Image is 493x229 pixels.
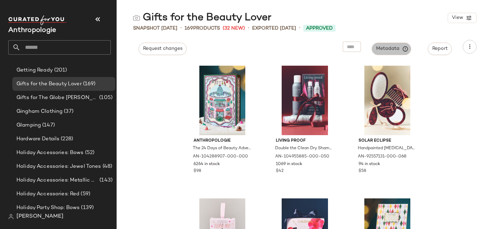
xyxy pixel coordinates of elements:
[275,145,333,152] span: Double the Clean Dry Shampoo Set by Living Proof in Purple, Women's at Anthropologie
[193,138,251,144] span: Anthropologie
[193,145,251,152] span: The 24 Days of Beauty Advent Calendar by Anthropologie
[16,163,101,171] span: Holiday Accessories: Jewel Tones
[252,25,296,32] p: Exported [DATE]
[16,94,98,102] span: Gifts for The Globe [PERSON_NAME]
[193,168,201,174] span: $98
[275,154,329,160] span: AN-104955885-000-050
[16,121,41,129] span: Glamping
[306,25,333,32] span: Approved
[353,66,422,135] img: 92557131_068_a11
[372,43,411,55] button: Metadata
[16,135,59,143] span: Hardware Details
[133,11,271,25] div: Gifts for the Beauty Lover
[84,149,95,157] span: (52)
[80,204,94,212] span: (139)
[188,66,257,135] img: 104288907_000_b
[358,154,407,160] span: AN-92557131-000-068
[185,25,220,32] div: Products
[133,25,177,32] span: Snapshot [DATE]
[270,66,339,135] img: 104955885_050_a
[101,163,113,171] span: (48)
[193,154,248,160] span: AN-104288907-000-000
[41,121,55,129] span: (147)
[16,204,80,212] span: Holiday Party Shop: Bows
[193,161,220,167] span: 6264 in stock
[8,27,56,34] span: Current Company Name
[16,80,82,88] span: Gifts for the Beauty Lover
[428,43,452,55] button: Report
[16,149,84,157] span: Holiday Accessories: Bows
[358,145,416,152] span: Handpainted [MEDICAL_DATA] Hair Brush by Solar Eclipse in Pink, Women's at Anthropologie
[248,24,249,32] span: •
[451,15,463,21] span: View
[8,15,67,25] img: cfy_white_logo.C9jOOHJF.svg
[62,108,73,116] span: (37)
[359,138,416,144] span: Solar Eclipse
[79,190,90,198] span: (59)
[432,46,448,52] span: Report
[359,168,366,174] span: $58
[16,212,63,221] span: [PERSON_NAME]
[16,108,62,116] span: Gingham Clothing
[276,168,284,174] span: $42
[143,46,183,52] span: Request changes
[16,66,53,74] span: Getting Ready
[185,26,193,31] span: 169
[376,46,407,52] span: Metadata
[448,13,477,23] button: View
[8,214,14,219] img: svg%3e
[133,14,140,21] img: svg%3e
[276,138,334,144] span: Living Proof
[359,161,380,167] span: 94 in stock
[82,80,96,88] span: (169)
[59,135,73,143] span: (228)
[223,25,245,32] span: (32 New)
[98,94,113,102] span: (105)
[16,190,79,198] span: Holiday Accessories: Red
[180,24,182,32] span: •
[139,43,187,55] button: Request changes
[276,161,302,167] span: 1069 in stock
[16,176,98,184] span: Holiday Accessories: Metallic & Shine
[53,66,67,74] span: (201)
[98,176,113,184] span: (143)
[299,24,301,32] span: •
